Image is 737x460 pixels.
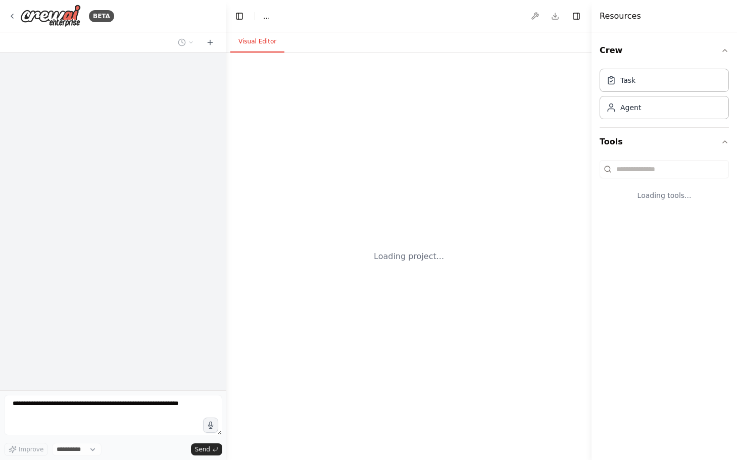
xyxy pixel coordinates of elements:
[600,10,641,22] h4: Resources
[232,9,247,23] button: Hide left sidebar
[263,11,270,21] nav: breadcrumb
[600,182,729,209] div: Loading tools...
[600,65,729,127] div: Crew
[19,445,43,453] span: Improve
[569,9,583,23] button: Hide right sidebar
[20,5,81,27] img: Logo
[174,36,198,48] button: Switch to previous chat
[191,443,222,455] button: Send
[263,11,270,21] span: ...
[4,443,48,456] button: Improve
[600,156,729,217] div: Tools
[374,250,444,263] div: Loading project...
[620,75,635,85] div: Task
[600,128,729,156] button: Tools
[620,103,641,113] div: Agent
[203,418,218,433] button: Click to speak your automation idea
[195,445,210,453] span: Send
[202,36,218,48] button: Start a new chat
[89,10,114,22] div: BETA
[230,31,284,53] button: Visual Editor
[600,36,729,65] button: Crew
